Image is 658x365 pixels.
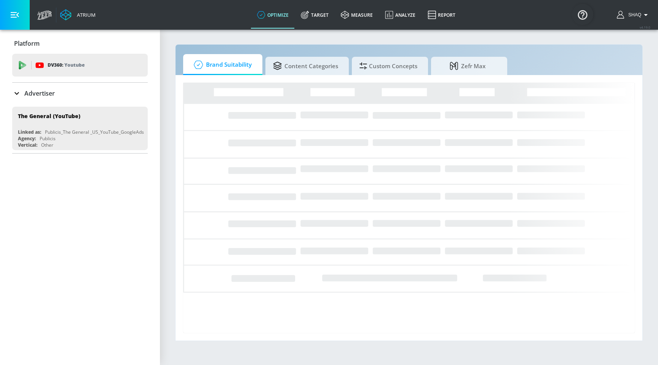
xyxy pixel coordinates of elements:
[14,39,40,48] p: Platform
[379,1,422,29] a: Analyze
[18,129,41,135] div: Linked as:
[60,9,96,21] a: Atrium
[625,12,641,18] span: login as: shaquille.huang@zefr.com
[359,57,417,75] span: Custom Concepts
[45,129,144,135] div: Publicis_The General _US_YouTube_GoogleAds
[640,25,650,29] span: v 4.19.0
[74,11,96,18] div: Atrium
[617,10,650,19] button: Shaq
[12,54,148,77] div: DV360: Youtube
[572,4,593,25] button: Open Resource Center
[335,1,379,29] a: measure
[12,33,148,54] div: Platform
[295,1,335,29] a: Target
[18,112,80,120] div: The General (YouTube)
[12,107,148,150] div: The General (YouTube)Linked as:Publicis_The General _US_YouTube_GoogleAdsAgency:PublicisVertical:...
[48,61,85,69] p: DV360:
[273,57,338,75] span: Content Categories
[12,83,148,104] div: Advertiser
[64,61,85,69] p: Youtube
[40,135,56,142] div: Publicis
[439,57,497,75] span: Zefr Max
[191,56,252,74] span: Brand Suitability
[18,135,36,142] div: Agency:
[422,1,462,29] a: Report
[24,89,55,98] p: Advertiser
[18,142,37,148] div: Vertical:
[41,142,53,148] div: Other
[251,1,295,29] a: optimize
